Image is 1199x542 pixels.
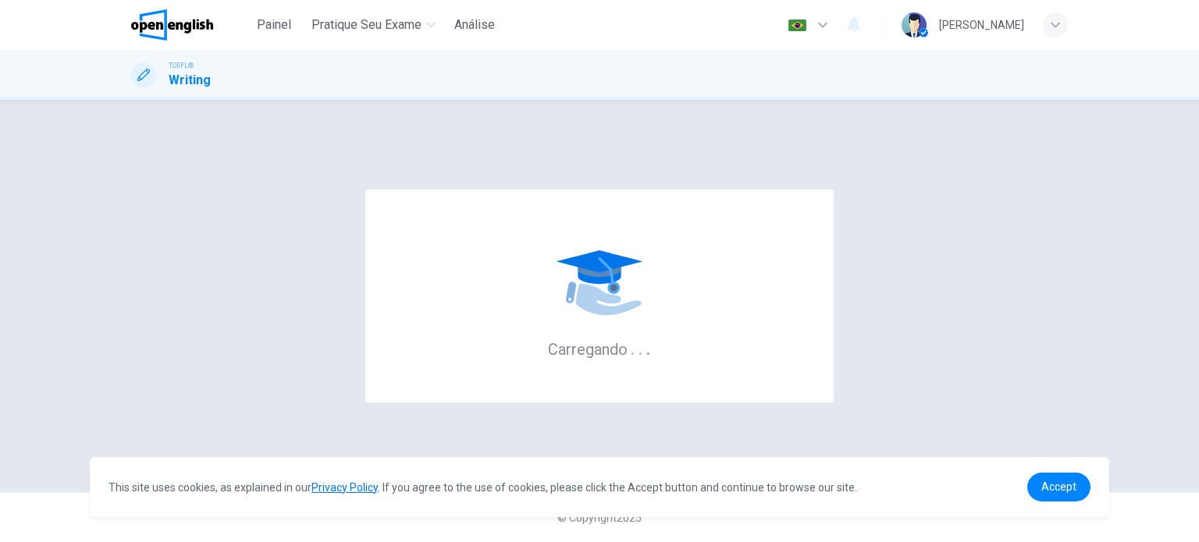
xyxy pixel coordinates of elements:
[249,11,299,39] button: Painel
[548,338,651,359] h6: Carregando
[902,12,927,37] img: Profile picture
[305,11,442,39] button: Pratique seu exame
[1027,473,1090,501] a: dismiss cookie message
[131,9,249,41] a: OpenEnglish logo
[448,11,501,39] button: Análise
[939,16,1024,34] div: [PERSON_NAME]
[109,481,857,494] span: This site uses cookies, as explained in our . If you agree to the use of cookies, please click th...
[169,71,211,90] h1: Writing
[788,19,807,31] img: pt
[557,512,642,524] span: © Copyright 2025
[131,9,213,41] img: OpenEnglish logo
[257,16,291,34] span: Painel
[90,457,1109,517] div: cookieconsent
[630,335,635,360] h6: .
[311,16,422,34] span: Pratique seu exame
[646,335,651,360] h6: .
[1041,480,1076,493] span: Accept
[169,60,194,71] span: TOEFL®
[638,335,643,360] h6: .
[311,481,378,494] a: Privacy Policy
[454,16,495,34] span: Análise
